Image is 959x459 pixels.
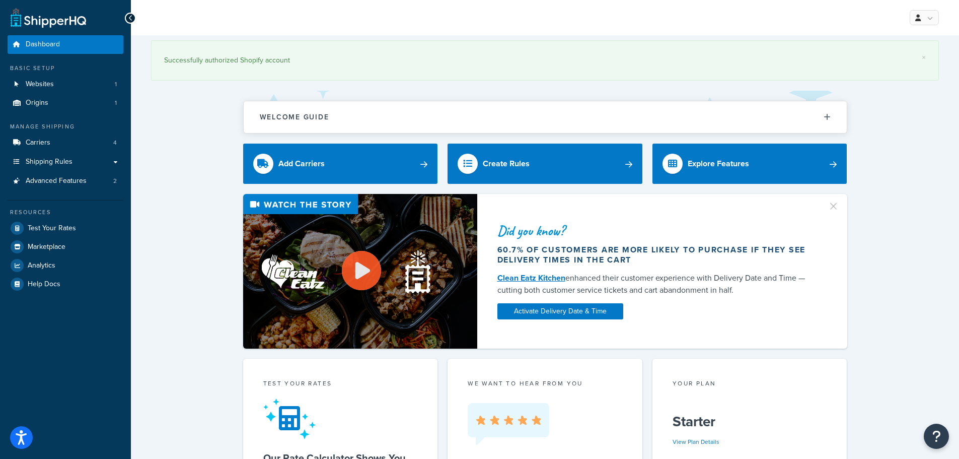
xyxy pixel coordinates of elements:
span: 1 [115,80,117,89]
span: Shipping Rules [26,158,72,166]
a: Add Carriers [243,144,438,184]
span: Test Your Rates [28,224,76,233]
span: Advanced Features [26,177,87,185]
a: Happy [134,44,174,61]
span: Dashboard [26,40,60,49]
a: Neutral [79,44,122,61]
li: Origins [8,94,123,112]
a: Dashboard [8,35,123,54]
div: enhanced their customer experience with Delivery Date and Time — cutting both customer service ti... [497,272,816,296]
div: Add Carriers [278,157,325,171]
div: Manage Shipping [8,122,123,131]
img: Video thumbnail [243,194,477,349]
a: Help Docs [8,275,123,293]
span: Help Docs [28,280,60,289]
div: Explore Features [688,157,749,171]
a: Shipping Rules [8,153,123,171]
div: Create Rules [483,157,530,171]
div: 60.7% of customers are more likely to purchase if they see delivery times in the cart [497,245,816,265]
a: Activate Delivery Date & Time [497,303,623,319]
a: Test Your Rates [8,219,123,237]
a: Advanced Features2 [8,172,123,190]
h2: Welcome Guide [260,113,329,121]
span: Marketplace [28,243,65,251]
span: 2 [113,177,117,185]
a: Unhappy [19,44,67,61]
button: Open Resource Center [924,424,949,449]
a: View Plan Details [673,437,719,446]
a: Clean Eatz Kitchen [497,272,565,284]
li: Advanced Features [8,172,123,190]
div: Your Plan [673,379,827,390]
button: Welcome Guide [244,101,847,133]
div: Basic Setup [8,64,123,73]
div: Did you know? [497,224,816,238]
span: Analytics [28,261,55,270]
a: Create Rules [448,144,642,184]
a: Analytics [8,256,123,275]
li: Carriers [8,134,123,152]
a: Carriers4 [8,134,123,152]
a: × [922,53,926,61]
a: Origins1 [8,94,123,112]
a: Explore Features [652,144,847,184]
p: we want to hear from you [468,379,622,388]
span: Origins [26,99,48,107]
div: Successfully authorized Shopify account [164,53,926,68]
span: Carriers [26,139,50,147]
div: Resources [8,208,123,217]
a: Websites1 [8,75,123,94]
h5: Starter [673,414,827,430]
span: 1 [115,99,117,107]
li: Websites [8,75,123,94]
div: Test your rates [263,379,418,390]
span: Websites [26,80,54,89]
span: How would you rate your experience using ShipperHQ? [47,12,155,36]
span: 4 [113,139,117,147]
a: Marketplace [8,238,123,256]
